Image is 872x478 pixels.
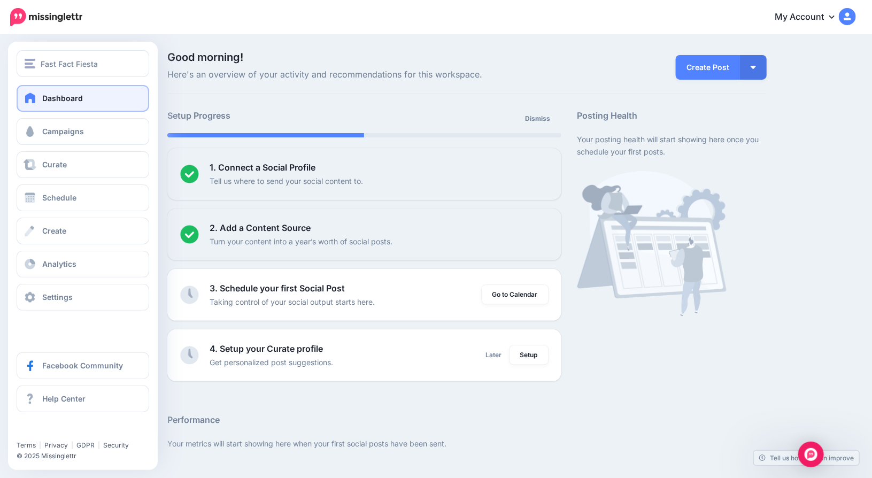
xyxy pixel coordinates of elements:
[167,413,766,427] h5: Performance
[42,292,73,302] span: Settings
[42,361,123,370] span: Facebook Community
[180,165,199,183] img: checked-circle.png
[39,441,41,449] span: |
[676,55,740,80] a: Create Post
[42,259,76,268] span: Analytics
[17,184,149,211] a: Schedule
[210,343,323,354] b: 4. Setup your Curate profile
[17,218,149,244] a: Create
[764,4,856,30] a: My Account
[42,193,76,202] span: Schedule
[71,441,73,449] span: |
[210,356,333,368] p: Get personalized post suggestions.
[798,442,824,467] div: Open Intercom Messenger
[42,127,84,136] span: Campaigns
[17,118,149,145] a: Campaigns
[577,171,727,316] img: calendar-waiting.png
[167,109,364,122] h5: Setup Progress
[210,162,315,173] b: 1. Connect a Social Profile
[482,285,549,304] a: Go to Calendar
[210,283,345,294] b: 3. Schedule your first Social Post
[42,94,83,103] span: Dashboard
[42,394,86,403] span: Help Center
[210,296,375,308] p: Taking control of your social output starts here.
[577,109,766,122] h5: Posting Health
[17,426,98,436] iframe: Twitter Follow Button
[210,222,311,233] b: 2. Add a Content Source
[167,68,561,82] span: Here's an overview of your activity and recommendations for this workspace.
[180,346,199,365] img: clock-grey.png
[76,441,95,449] a: GDPR
[210,175,363,187] p: Tell us where to send your social content to.
[17,284,149,311] a: Settings
[17,151,149,178] a: Curate
[167,51,243,64] span: Good morning!
[754,451,859,465] a: Tell us how we can improve
[17,386,149,412] a: Help Center
[510,345,549,365] a: Setup
[10,8,82,26] img: Missinglettr
[751,66,756,69] img: arrow-down-white.png
[210,235,392,248] p: Turn your content into a year’s worth of social posts.
[17,85,149,112] a: Dashboard
[17,441,36,449] a: Terms
[180,225,199,244] img: checked-circle.png
[167,437,766,450] p: Your metrics will start showing here when your first social posts have been sent.
[42,160,67,169] span: Curate
[25,59,35,68] img: menu.png
[103,441,129,449] a: Security
[17,251,149,277] a: Analytics
[577,133,766,158] p: Your posting health will start showing here once you schedule your first posts.
[17,451,156,461] li: © 2025 Missinglettr
[44,441,68,449] a: Privacy
[17,352,149,379] a: Facebook Community
[17,50,149,77] button: Fast Fact Fiesta
[519,109,557,128] a: Dismiss
[180,286,199,304] img: clock-grey.png
[41,58,98,70] span: Fast Fact Fiesta
[98,441,100,449] span: |
[42,226,66,235] span: Create
[479,345,508,365] a: Later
